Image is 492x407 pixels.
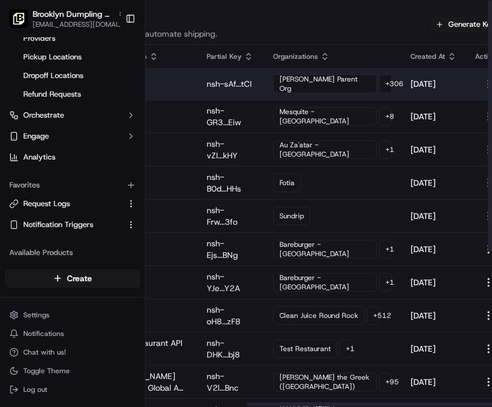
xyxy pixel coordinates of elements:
span: • [97,181,101,190]
span: Providers [23,33,55,44]
img: 8016278978528_b943e370aa5ada12b00a_72.png [24,111,45,132]
p: [DATE] [410,210,456,222]
span: Notifications [23,329,64,338]
button: See all [180,149,212,163]
p: [DATE] [410,243,456,255]
p: nsh-GR3...Eiw [207,105,254,128]
button: Create [5,269,140,288]
p: [DATE] [410,144,456,155]
button: Request Logs [5,194,140,213]
img: Nash [12,12,35,35]
img: Masood Aslam [12,201,30,220]
span: Refund Requests [23,89,81,100]
div: We're available if you need us! [52,123,160,132]
div: + 1 [379,240,392,259]
span: Pickup Locations [23,52,82,62]
p: nsh-Ejs...BNg [207,238,254,261]
p: [DATE] [410,310,456,321]
p: [PERSON_NAME] the Greek Global API Key [109,370,188,394]
div: + 95 [379,373,392,391]
span: [PERSON_NAME] [36,212,94,221]
div: Created At [410,52,456,61]
div: Bareburger - [GEOGRAPHIC_DATA] [273,240,377,259]
span: Pylon [116,289,141,298]
a: Analytics [5,148,140,167]
div: Organizations [273,52,392,61]
img: Brittany Newman [12,169,30,188]
button: Brooklyn Dumpling - East VillageBrooklyn Dumpling - [GEOGRAPHIC_DATA][EMAIL_ADDRESS][DOMAIN_NAME] [5,5,121,33]
span: [DATE] [103,181,127,190]
p: [DATE] [410,343,456,355]
div: + 1 [339,339,352,358]
p: nsh-sAf...tCI [207,78,254,90]
button: Settings [5,307,140,323]
div: Available Products [5,243,140,262]
div: + 1 [379,273,392,292]
p: nsh-V2l...Bnc [207,370,254,394]
span: Notification Triggers [23,220,93,230]
p: Test Restaurant API Key [109,337,188,360]
span: Orchestrate [23,110,64,121]
span: Request Logs [23,199,70,209]
div: Mesquite - [GEOGRAPHIC_DATA] [273,107,377,126]
a: Notification Triggers [9,220,122,230]
div: Description [109,52,188,61]
span: Settings [23,310,49,320]
span: Analytics [23,152,55,162]
button: Orchestrate [5,106,140,125]
div: 📗 [12,261,21,271]
button: Chat with us! [5,344,140,360]
img: Brooklyn Dumpling - East Village [9,9,28,28]
a: Pickup Locations [19,49,126,65]
div: Past conversations [12,151,78,161]
a: Providers [19,30,126,47]
span: Create [67,272,92,284]
p: nsh-YJe...Y2A [207,271,254,294]
button: Notification Triggers [5,215,140,234]
img: 1736555255976-a54dd68f-1ca7-489b-9aae-adbdc363a1c4 [23,181,33,190]
div: [PERSON_NAME] the Greek ([GEOGRAPHIC_DATA]) [273,373,377,391]
p: Welcome 👋 [12,47,212,65]
span: • [97,212,101,221]
span: Knowledge Base [23,260,89,272]
span: Log out [23,385,47,394]
span: Engage [23,131,49,141]
div: + 1 [379,140,392,159]
button: Toggle Theme [5,363,140,379]
div: Clean Juice Round Rock [273,306,364,325]
span: Chat with us! [23,348,66,357]
div: Au Za'atar - [GEOGRAPHIC_DATA] [273,140,377,159]
div: Test Restaurant [273,339,337,358]
p: [DATE] [410,111,456,122]
img: 1736555255976-a54dd68f-1ca7-489b-9aae-adbdc363a1c4 [12,111,33,132]
div: Start new chat [52,111,191,123]
div: Favorites [5,176,140,194]
p: [DATE] [410,376,456,388]
span: Dropoff Locations [23,70,83,81]
span: [PERSON_NAME] [36,181,94,190]
a: Refund Requests [19,86,126,102]
div: Fotia [273,174,301,192]
p: nsh-Frw...3fo [207,204,254,228]
button: Start new chat [198,115,212,129]
p: nsh-vZI...kHY [207,138,254,161]
button: [EMAIL_ADDRESS][DOMAIN_NAME] [33,20,126,29]
a: 💻API Documentation [94,256,192,277]
div: 💻 [98,261,108,271]
a: Request Logs [9,199,122,209]
p: [DATE] [410,177,456,189]
p: nsh-DHK...bj8 [207,337,254,360]
a: 📗Knowledge Base [7,256,94,277]
a: Dropoff Locations [19,68,126,84]
button: Engage [5,127,140,146]
button: Log out [5,381,140,398]
span: Toggle Theme [23,366,70,376]
span: [DATE] [103,212,127,221]
span: API Documentation [110,260,187,272]
img: 1736555255976-a54dd68f-1ca7-489b-9aae-adbdc363a1c4 [23,213,33,222]
a: Powered byPylon [82,288,141,298]
div: Sundrip [273,207,310,225]
button: Brooklyn Dumpling - [GEOGRAPHIC_DATA] [33,8,113,20]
